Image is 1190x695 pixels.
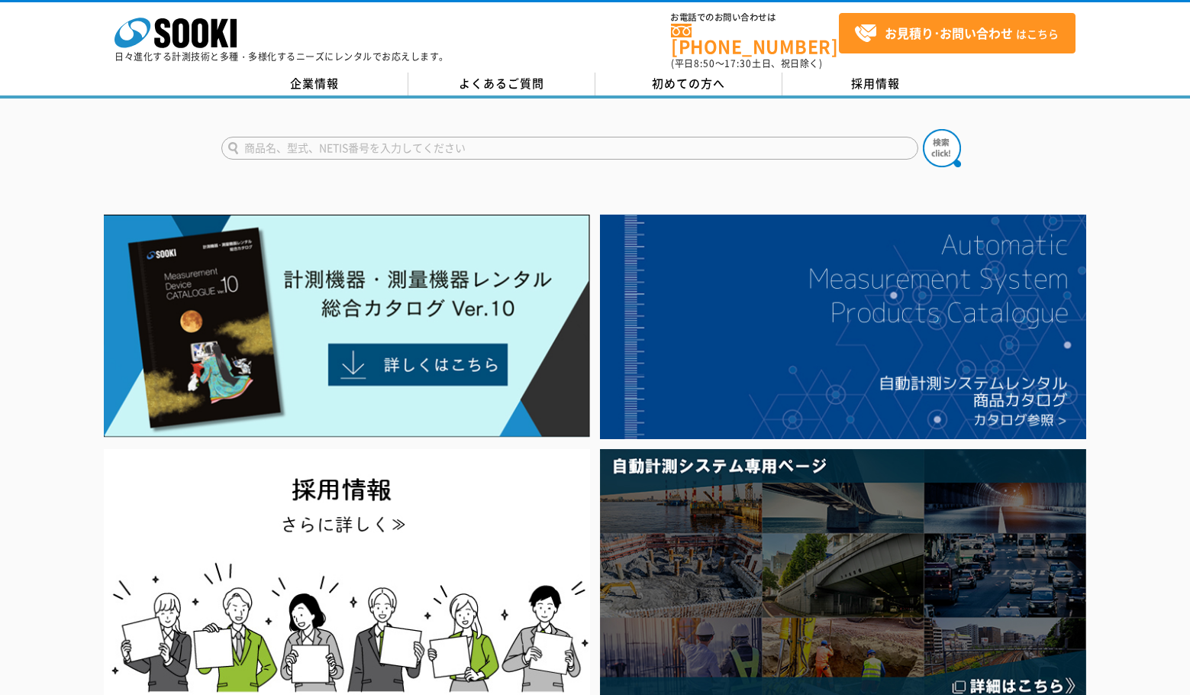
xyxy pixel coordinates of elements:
[671,13,839,22] span: お電話でのお問い合わせは
[595,73,782,95] a: 初めての方へ
[839,13,1076,53] a: お見積り･お問い合わせはこちら
[671,57,822,70] span: (平日 ～ 土日、祝日除く)
[854,22,1059,45] span: はこちら
[114,52,449,61] p: 日々進化する計測技術と多種・多様化するニーズにレンタルでお応えします。
[694,57,715,70] span: 8:50
[408,73,595,95] a: よくあるご質問
[923,129,961,167] img: btn_search.png
[671,24,839,55] a: [PHONE_NUMBER]
[221,137,918,160] input: 商品名、型式、NETIS番号を入力してください
[782,73,969,95] a: 採用情報
[724,57,752,70] span: 17:30
[221,73,408,95] a: 企業情報
[600,215,1086,439] img: 自動計測システムカタログ
[104,215,590,438] img: Catalog Ver10
[885,24,1013,42] strong: お見積り･お問い合わせ
[652,75,725,92] span: 初めての方へ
